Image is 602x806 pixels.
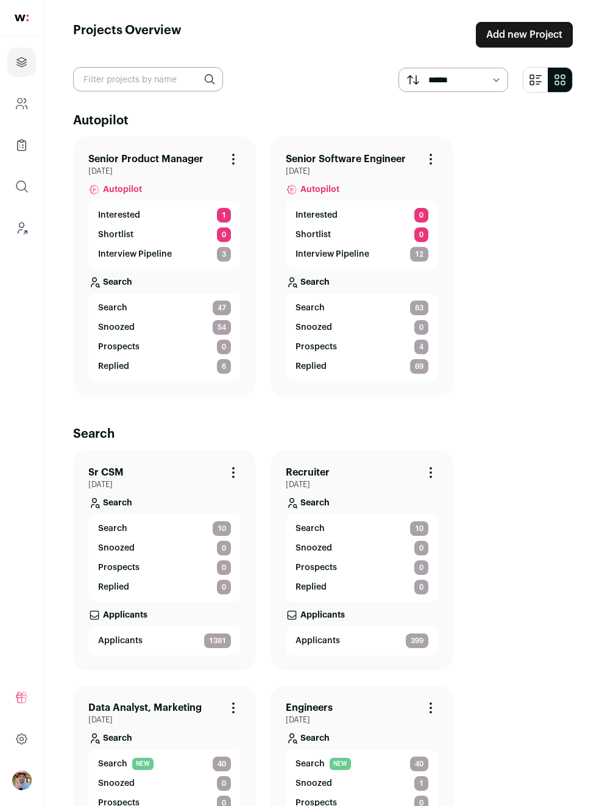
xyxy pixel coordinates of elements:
span: Search [98,302,127,314]
span: Search [296,302,325,314]
a: Applicants 399 [296,633,428,648]
a: Search 83 [296,301,428,315]
p: Interview Pipeline [98,248,172,260]
button: Project Actions [226,465,241,480]
a: Shortlist 0 [296,227,428,242]
span: 6 [217,359,231,374]
span: 0 [414,580,428,594]
a: Engineers [286,701,333,715]
a: Snoozed 0 [296,541,428,555]
button: Open dropdown [12,771,32,790]
a: Data Analyst, Marketing [88,701,202,715]
a: Snoozed 1 [296,776,428,791]
p: Snoozed [98,321,135,333]
a: Recruiter [286,465,330,480]
p: Replied [296,360,327,373]
p: Snoozed [296,777,332,790]
span: Autopilot [103,184,142,196]
span: Search [296,522,325,535]
button: Project Actions [423,152,438,166]
h2: Autopilot [73,112,573,129]
span: 1 [414,776,428,791]
a: Search NEW 40 [296,757,428,771]
span: [DATE] [286,480,438,490]
span: 69 [410,359,428,374]
img: 7975094-medium_jpg [12,771,32,790]
a: Snoozed 0 [296,320,428,335]
a: Search [286,725,438,749]
p: Shortlist [98,229,133,241]
p: Snoozed [98,542,135,554]
p: Prospects [98,562,140,574]
a: Search 47 [98,301,231,315]
a: Senior Software Engineer [286,152,406,166]
span: Autopilot [300,184,339,196]
img: wellfound-shorthand-0d5821cbd27db2630d0214b213865d53afaa358527fdda9d0ea32b1df1b89c2c.svg [15,15,29,21]
a: Replied 69 [296,359,428,374]
a: Sr CSM [88,465,124,480]
span: [DATE] [88,166,241,176]
span: [DATE] [286,166,438,176]
a: Shortlist 0 [98,227,231,242]
p: Snoozed [296,321,332,333]
a: Interested 0 [296,208,428,223]
span: 0 [414,208,428,223]
p: Interview Pipeline [296,248,369,260]
a: Prospects 4 [296,340,428,354]
a: Search [88,490,241,514]
p: Shortlist [296,229,331,241]
button: Project Actions [423,701,438,715]
a: Senior Product Manager [88,152,204,166]
input: Filter projects by name [73,67,223,91]
p: Replied [296,581,327,593]
a: Snoozed 0 [98,541,231,555]
a: Interview Pipeline 12 [296,247,428,262]
p: Search [103,276,132,288]
p: Search [300,732,330,744]
p: Replied [98,360,129,373]
span: 1381 [204,633,231,648]
span: NEW [330,758,351,770]
span: 47 [213,301,231,315]
a: Interested 1 [98,208,231,223]
a: Snoozed 54 [98,320,231,335]
span: 40 [410,757,428,771]
p: Snoozed [296,542,332,554]
span: 54 [213,320,231,335]
a: Autopilot [88,176,241,201]
a: Leads (Backoffice) [7,213,36,243]
p: Snoozed [98,777,135,790]
span: Search [98,758,127,770]
a: Prospects 0 [98,340,231,354]
a: Search 10 [98,521,231,536]
span: [DATE] [286,715,438,725]
a: Add new Project [476,22,573,48]
p: Applicants [98,635,143,647]
p: Prospects [296,562,337,574]
p: Search [300,497,330,509]
p: Prospects [98,341,140,353]
span: 0 [217,776,231,791]
a: Replied 0 [98,580,231,594]
p: Applicants [296,635,340,647]
a: Search 10 [296,521,428,536]
p: Applicants [300,609,345,621]
h2: Search [73,426,573,443]
span: 83 [410,301,428,315]
a: Interview Pipeline 3 [98,247,231,262]
span: 0 [414,227,428,242]
p: Prospects [296,341,337,353]
span: 0 [217,340,231,354]
a: Company Lists [7,130,36,160]
a: Search [88,725,241,749]
span: NEW [132,758,154,770]
a: Autopilot [286,176,438,201]
a: Search NEW 40 [98,757,231,771]
span: 0 [414,320,428,335]
span: [DATE] [88,480,241,490]
a: Search [286,269,438,293]
span: 0 [414,560,428,575]
button: Project Actions [423,465,438,480]
a: Search [88,269,241,293]
span: 4 [414,340,428,354]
